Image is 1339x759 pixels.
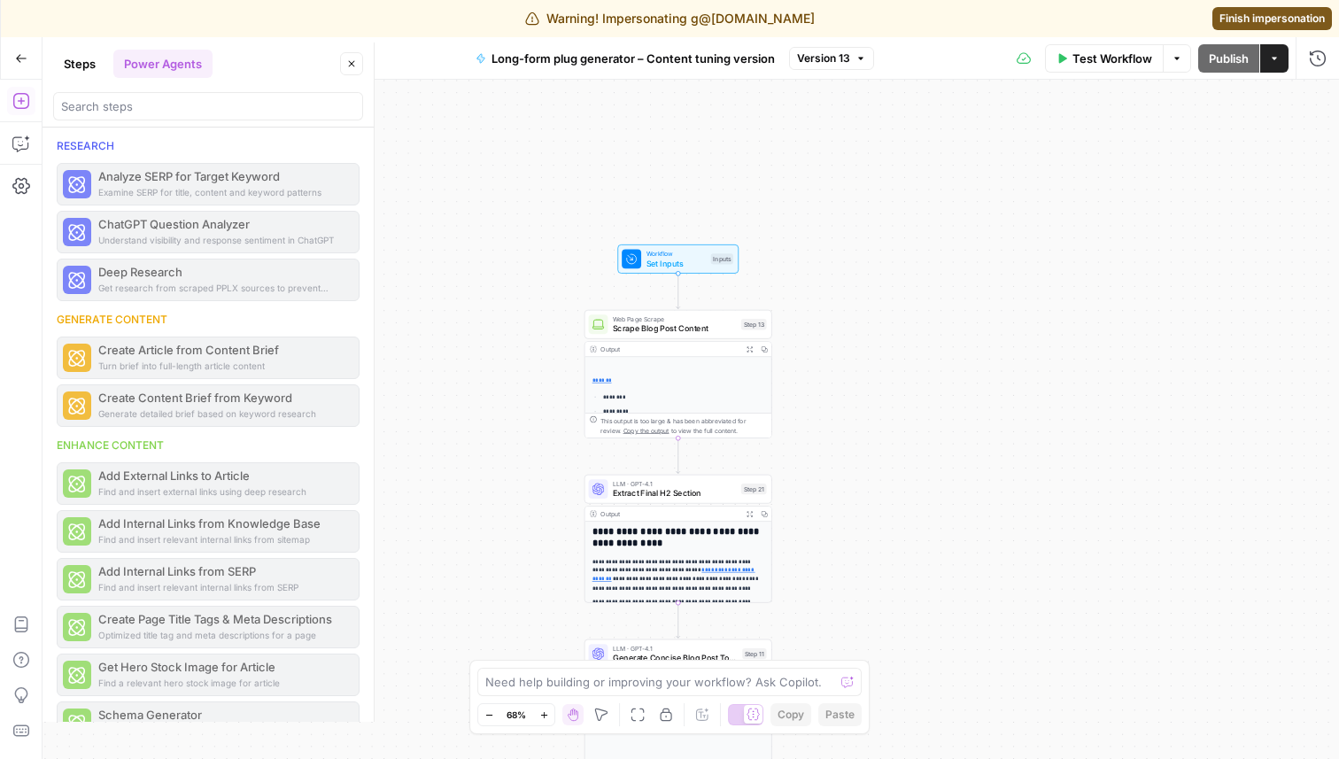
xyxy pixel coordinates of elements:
[1198,44,1259,73] button: Publish
[613,322,736,335] span: Scrape Blog Post Content
[584,244,772,274] div: WorkflowSet InputsInputs
[613,643,738,653] span: LLM · GPT-4.1
[711,253,733,264] div: Inputs
[825,707,855,723] span: Paste
[818,703,862,726] button: Paste
[1045,44,1163,73] button: Test Workflow
[613,314,736,324] span: Web Page Scrape
[53,50,106,78] button: Steps
[525,10,815,27] div: Warning! Impersonating g@[DOMAIN_NAME]
[1219,11,1325,27] span: Finish impersonation
[770,703,811,726] button: Copy
[465,44,786,73] button: Long-form plug generator – Content tuning version
[1209,50,1249,67] span: Publish
[741,319,767,329] div: Step 13
[600,509,739,519] div: Output
[1072,50,1152,67] span: Test Workflow
[742,648,766,659] div: Step 11
[741,484,767,494] div: Step 21
[797,50,850,66] span: Version 13
[677,438,680,474] g: Edge from step_13 to step_21
[57,312,360,328] div: Generate content
[1212,7,1332,30] a: Finish impersonation
[600,345,739,354] div: Output
[646,257,707,269] span: Set Inputs
[113,50,213,78] button: Power Agents
[677,603,680,639] g: Edge from step_21 to step_11
[491,50,775,67] span: Long-form plug generator – Content tuning version
[61,97,355,115] input: Search steps
[57,138,360,154] div: Research
[507,708,526,722] span: 68%
[613,652,738,664] span: Generate Concise Blog Post Topic
[623,427,669,434] span: Copy the output
[646,249,707,259] span: Workflow
[789,47,874,70] button: Version 13
[677,274,680,309] g: Edge from start to step_13
[613,487,736,500] span: Extract Final H2 Section
[613,479,736,489] span: LLM · GPT-4.1
[778,707,804,723] span: Copy
[600,415,766,435] div: This output is too large & has been abbreviated for review. to view the full content.
[57,438,360,453] div: Enhance content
